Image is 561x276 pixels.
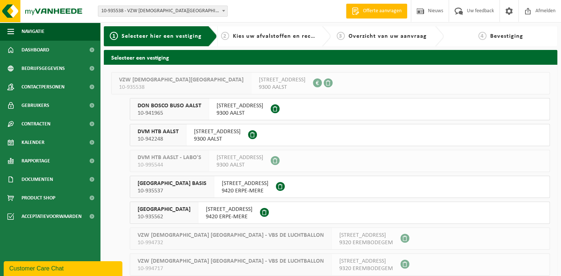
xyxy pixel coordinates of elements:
h2: Selecteer een vestiging [104,50,557,64]
span: Contracten [22,115,50,133]
span: Acceptatievoorwaarden [22,207,82,226]
span: Overzicht van uw aanvraag [349,33,427,39]
span: Documenten [22,170,53,189]
span: VZW [DEMOGRAPHIC_DATA] [GEOGRAPHIC_DATA] - VBS DE LUCHTBALLON [138,232,324,239]
span: 9320 EREMBODEGEM [339,265,393,272]
span: [STREET_ADDRESS] [339,258,393,265]
span: VZW [DEMOGRAPHIC_DATA] [GEOGRAPHIC_DATA] - VBS DE LUCHTBALLON [138,258,324,265]
iframe: chat widget [4,260,124,276]
span: Kies uw afvalstoffen en recipiënten [233,33,335,39]
span: [STREET_ADDRESS] [222,180,268,187]
span: Rapportage [22,152,50,170]
span: VZW [DEMOGRAPHIC_DATA][GEOGRAPHIC_DATA] [119,76,244,84]
span: 9300 AALST [194,135,241,143]
span: DVM HTB AALST [138,128,179,135]
span: [STREET_ADDRESS] [339,232,393,239]
span: 9320 EREMBODEGEM [339,239,393,246]
span: 3 [337,32,345,40]
span: [GEOGRAPHIC_DATA] BASIS [138,180,207,187]
span: 10-935538 [119,84,244,91]
span: [STREET_ADDRESS] [217,102,263,110]
span: Bedrijfsgegevens [22,59,65,78]
span: Offerte aanvragen [361,7,403,15]
span: 4 [478,32,486,40]
span: 10-935538 - VZW PRIESTER DAENS COLLEGE - AALST [98,6,227,16]
span: Selecteer hier een vestiging [122,33,202,39]
span: 10-995544 [138,161,201,169]
span: 9300 AALST [217,110,263,117]
span: Navigatie [22,22,44,41]
span: [STREET_ADDRESS] [194,128,241,135]
span: 10-994717 [138,265,324,272]
span: Contactpersonen [22,78,65,96]
span: Bevestiging [490,33,523,39]
span: 10-935537 [138,187,207,195]
span: DVM HTB AASLT - LABO'S [138,154,201,161]
button: [GEOGRAPHIC_DATA] BASIS 10-935537 [STREET_ADDRESS]9420 ERPE-MERE [130,176,550,198]
span: 1 [110,32,118,40]
span: [STREET_ADDRESS] [259,76,306,84]
span: 9420 ERPE-MERE [206,213,253,221]
button: DON BOSCO BUSO AALST 10-941965 [STREET_ADDRESS]9300 AALST [130,98,550,120]
span: 10-935538 - VZW PRIESTER DAENS COLLEGE - AALST [98,6,228,17]
a: Offerte aanvragen [346,4,407,18]
span: 10-935562 [138,213,191,221]
span: [STREET_ADDRESS] [206,206,253,213]
span: DON BOSCO BUSO AALST [138,102,201,110]
button: DVM HTB AALST 10-942248 [STREET_ADDRESS]9300 AALST [130,124,550,146]
span: [STREET_ADDRESS] [217,154,263,161]
span: 9300 AALST [217,161,263,169]
span: 9420 ERPE-MERE [222,187,268,195]
span: Dashboard [22,41,49,59]
span: Kalender [22,133,44,152]
button: [GEOGRAPHIC_DATA] 10-935562 [STREET_ADDRESS]9420 ERPE-MERE [130,202,550,224]
span: 10-994732 [138,239,324,246]
span: 10-942248 [138,135,179,143]
span: Gebruikers [22,96,49,115]
span: 2 [221,32,229,40]
span: 9300 AALST [259,84,306,91]
span: Product Shop [22,189,55,207]
span: 10-941965 [138,110,201,117]
span: [GEOGRAPHIC_DATA] [138,206,191,213]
